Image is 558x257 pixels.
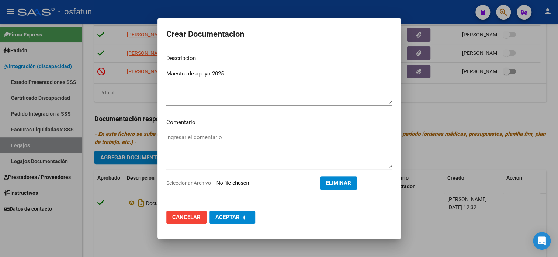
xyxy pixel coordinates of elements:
span: Aceptar [215,214,240,221]
span: Cancelar [172,214,201,221]
span: Eliminar [326,180,351,186]
div: Open Intercom Messenger [533,232,551,250]
button: Eliminar [320,176,357,190]
button: Cancelar [166,211,207,224]
p: Comentario [166,118,392,127]
h2: Crear Documentacion [166,27,392,41]
span: Seleccionar Archivo [166,180,211,186]
button: Aceptar [209,211,255,224]
p: Descripcion [166,54,392,63]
